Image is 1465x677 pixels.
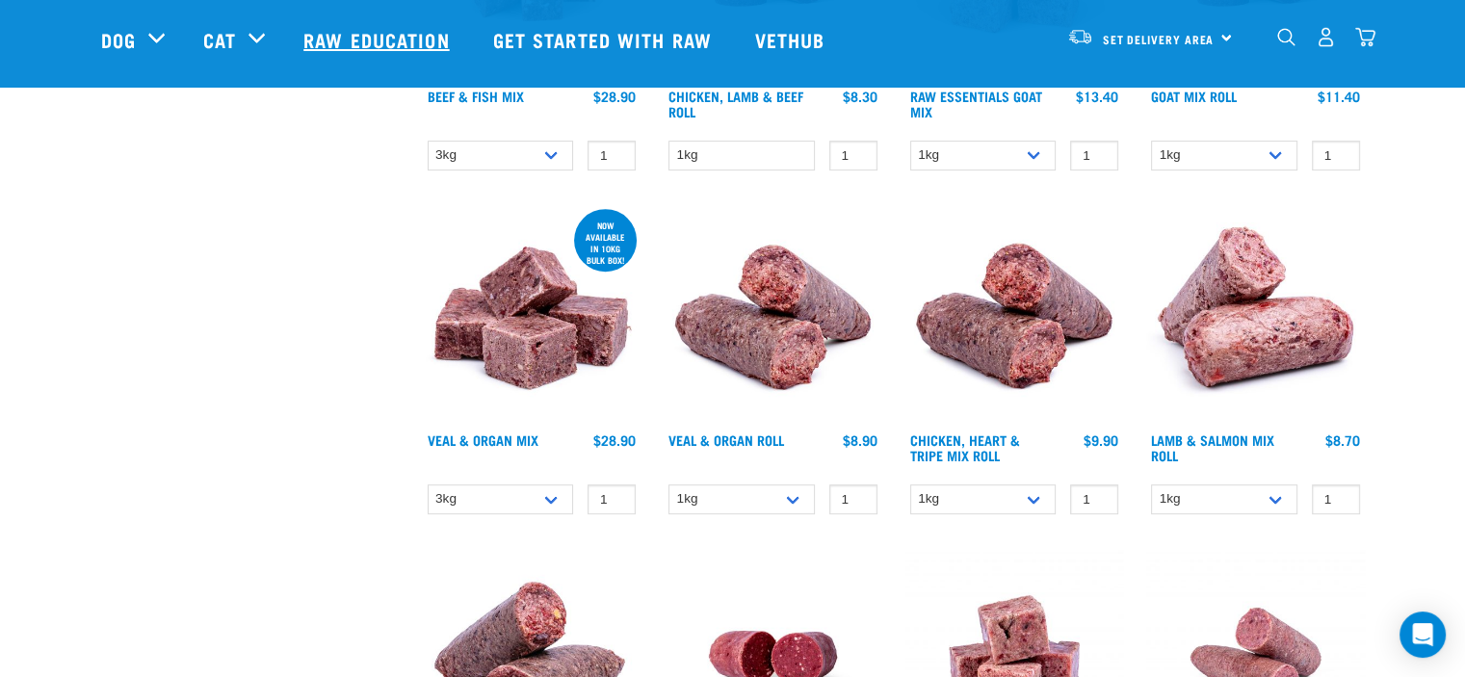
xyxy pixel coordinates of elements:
a: Vethub [736,1,850,78]
img: Chicken Heart Tripe Roll 01 [905,205,1124,424]
input: 1 [1070,141,1118,170]
img: 1158 Veal Organ Mix 01 [423,205,641,424]
div: now available in 10kg bulk box! [574,211,637,274]
input: 1 [588,141,636,170]
div: $28.90 [593,432,636,448]
a: Dog [101,25,136,54]
div: $8.30 [843,89,877,104]
div: Open Intercom Messenger [1400,612,1446,658]
a: Veal & Organ Roll [668,436,784,443]
a: Raw Essentials Goat Mix [910,92,1042,115]
input: 1 [588,484,636,514]
a: Get started with Raw [474,1,736,78]
img: home-icon-1@2x.png [1277,28,1295,46]
a: Lamb & Salmon Mix Roll [1151,436,1274,458]
div: $28.90 [593,89,636,104]
a: Raw Education [284,1,473,78]
input: 1 [1070,484,1118,514]
a: Chicken, Heart & Tripe Mix Roll [910,436,1020,458]
div: $13.40 [1076,89,1118,104]
input: 1 [829,484,877,514]
a: Goat Mix Roll [1151,92,1237,99]
a: Beef & Fish Mix [428,92,524,99]
img: home-icon@2x.png [1355,27,1375,47]
a: Cat [203,25,236,54]
span: Set Delivery Area [1103,36,1215,42]
input: 1 [1312,141,1360,170]
a: Chicken, Lamb & Beef Roll [668,92,803,115]
img: user.png [1316,27,1336,47]
input: 1 [829,141,877,170]
div: $9.90 [1084,432,1118,448]
img: van-moving.png [1067,28,1093,45]
input: 1 [1312,484,1360,514]
div: $8.90 [843,432,877,448]
div: $11.40 [1318,89,1360,104]
img: Veal Organ Mix Roll 01 [664,205,882,424]
a: Veal & Organ Mix [428,436,538,443]
div: $8.70 [1325,432,1360,448]
img: 1261 Lamb Salmon Roll 01 [1146,205,1365,424]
